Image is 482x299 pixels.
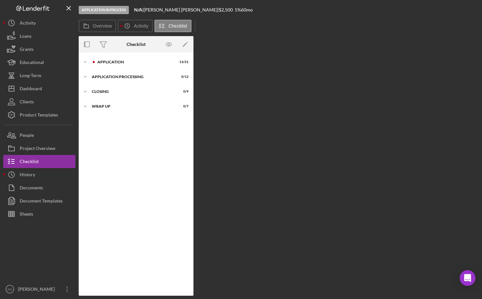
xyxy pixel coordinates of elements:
div: 0 / 9 [177,90,189,94]
button: History [3,168,75,181]
div: 60 mo [241,7,253,12]
div: 5 % [235,7,241,12]
div: Product Templates [20,108,58,123]
div: 0 / 12 [177,75,189,79]
div: Dashboard [20,82,42,97]
text: KG [8,288,12,291]
button: Checklist [3,155,75,168]
div: Checklist [20,155,39,170]
label: Checklist [169,23,187,29]
button: Clients [3,95,75,108]
button: Document Templates [3,194,75,207]
div: Grants [20,43,33,57]
div: Open Intercom Messenger [460,270,475,286]
button: Documents [3,181,75,194]
b: N/A [134,7,142,12]
div: Loans [20,30,31,44]
div: 13 / 21 [177,60,189,64]
button: Educational [3,56,75,69]
div: Project Overview [20,142,55,157]
button: Activity [3,16,75,30]
button: Checklist [154,20,191,32]
span: $2,500 [219,7,233,12]
button: Long-Term [3,69,75,82]
div: Documents [20,181,43,196]
button: People [3,129,75,142]
button: Activity [118,20,152,32]
div: Application [97,60,172,64]
label: Overview [93,23,112,29]
button: Project Overview [3,142,75,155]
button: Dashboard [3,82,75,95]
button: Product Templates [3,108,75,121]
div: 0 / 7 [177,104,189,108]
div: Long-Term [20,69,41,84]
div: Application Processing [92,75,172,79]
button: KG[PERSON_NAME] [3,283,75,296]
div: Sheets [20,207,33,222]
div: History [20,168,35,183]
button: Overview [79,20,116,32]
div: Wrap up [92,104,172,108]
div: People [20,129,34,143]
button: Grants [3,43,75,56]
button: Loans [3,30,75,43]
div: Checklist [127,42,146,47]
div: Application In Process [79,6,129,14]
div: [PERSON_NAME] [PERSON_NAME] | [144,7,219,12]
div: Closing [92,90,172,94]
div: [PERSON_NAME] [16,283,59,297]
div: Document Templates [20,194,63,209]
button: Sheets [3,207,75,221]
div: Clients [20,95,34,110]
div: | [134,7,144,12]
div: Activity [20,16,36,31]
label: Activity [134,23,148,29]
div: Educational [20,56,44,71]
